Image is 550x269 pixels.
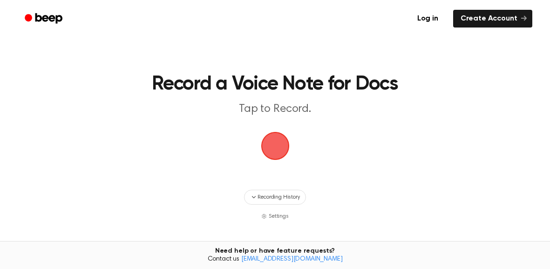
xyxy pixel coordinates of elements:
img: Beep Logo [261,132,289,160]
a: Log in [408,8,448,29]
h1: Record a Voice Note for Docs [101,75,449,94]
a: Create Account [453,10,532,28]
a: [EMAIL_ADDRESS][DOMAIN_NAME] [241,256,343,262]
a: Beep [18,10,71,28]
p: Tap to Record. [101,102,449,117]
span: Contact us [6,255,544,264]
span: Recording History [258,193,299,201]
button: Recording History [244,190,306,205]
span: Settings [269,212,289,221]
button: Settings [261,212,289,221]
